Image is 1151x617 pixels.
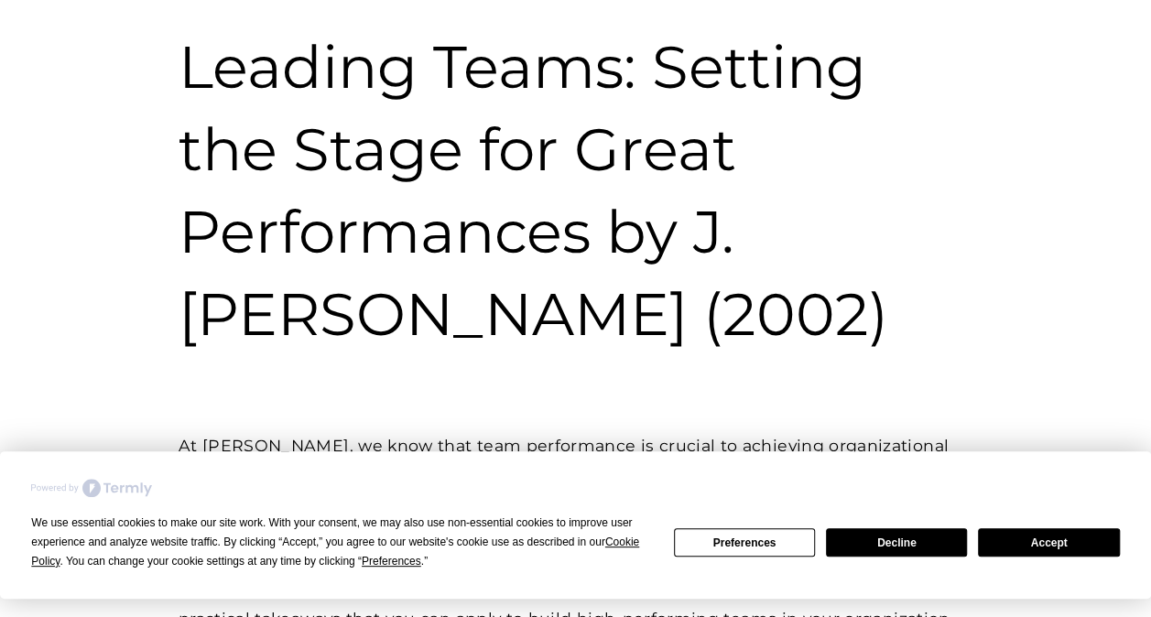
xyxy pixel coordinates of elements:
button: Accept [978,528,1119,557]
h1: Leading Teams: Setting the Stage for Great Performances by J. [PERSON_NAME] (2002) [179,27,972,356]
span: Preferences [362,555,421,568]
button: Preferences [674,528,815,557]
button: Decline [826,528,967,557]
img: Powered by Termly [31,479,152,497]
div: We use essential cookies to make our site work. With your consent, we may also use non-essential ... [31,514,651,571]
